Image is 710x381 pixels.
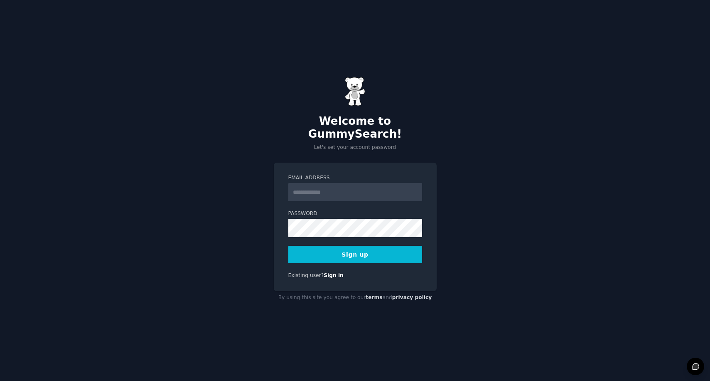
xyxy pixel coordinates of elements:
a: terms [366,294,382,300]
div: By using this site you agree to our and [274,291,437,304]
img: Gummy Bear [345,77,366,106]
h2: Welcome to GummySearch! [274,115,437,141]
p: Let's set your account password [274,144,437,151]
label: Email Address [288,174,422,182]
button: Sign up [288,246,422,263]
a: Sign in [324,272,344,278]
span: Existing user? [288,272,324,278]
label: Password [288,210,422,218]
a: privacy policy [392,294,432,300]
